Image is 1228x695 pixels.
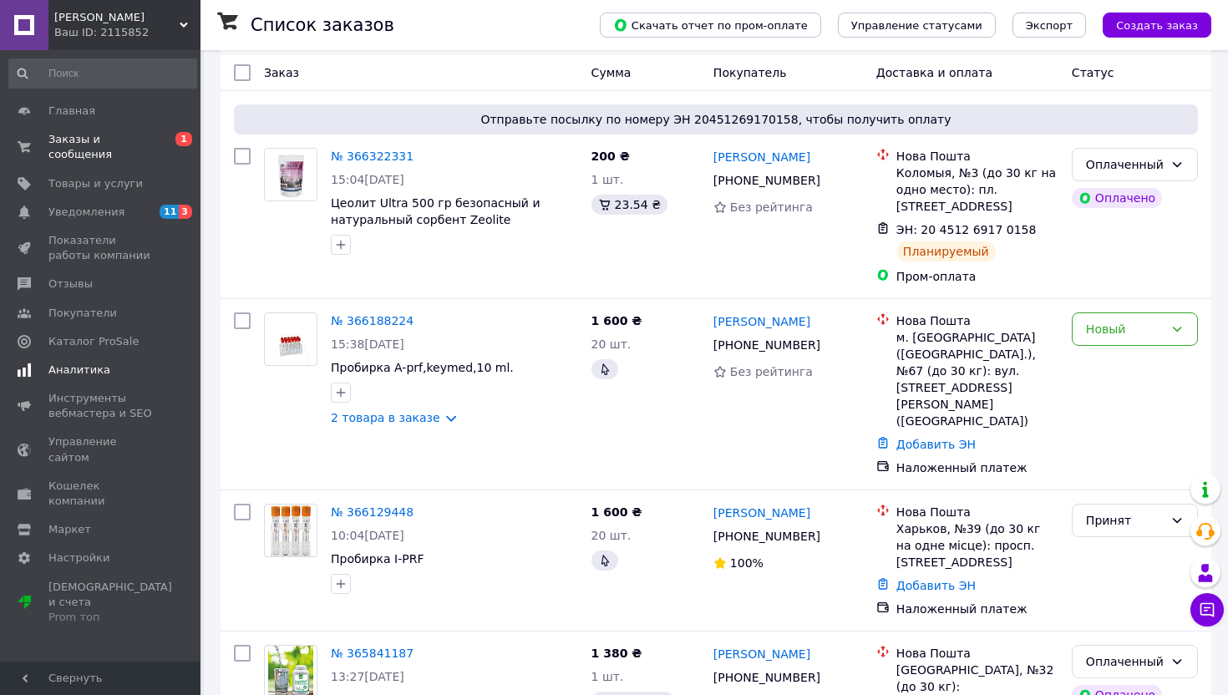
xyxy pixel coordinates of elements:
[331,361,514,374] a: Пробирка A-prf,keymed,10 ml.
[591,337,632,351] span: 20 шт.
[710,525,824,548] div: [PHONE_NUMBER]
[265,149,317,200] img: Фото товару
[710,333,824,357] div: [PHONE_NUMBER]
[48,306,117,321] span: Покупатели
[331,670,404,683] span: 13:27[DATE]
[591,529,632,542] span: 20 шт.
[54,25,200,40] div: Ваш ID: 2115852
[591,150,630,163] span: 200 ₴
[896,329,1058,429] div: м. [GEOGRAPHIC_DATA] ([GEOGRAPHIC_DATA].), №67 (до 30 кг): вул. [STREET_ADDRESS][PERSON_NAME] ([G...
[331,505,414,519] a: № 366129448
[331,529,404,542] span: 10:04[DATE]
[851,19,982,32] span: Управление статусами
[1026,19,1073,32] span: Экспорт
[1086,18,1211,31] a: Создать заказ
[48,479,155,509] span: Кошелек компании
[48,550,109,566] span: Настройки
[251,15,394,35] h1: Список заказов
[896,438,976,451] a: Добавить ЭН
[730,556,764,570] span: 100%
[54,10,180,25] span: Вайт СМАЙЛ
[896,504,1058,520] div: Нова Пошта
[713,505,810,521] a: [PERSON_NAME]
[1012,13,1086,38] button: Экспорт
[1086,511,1164,530] div: Принят
[730,365,813,378] span: Без рейтинга
[896,459,1058,476] div: Наложенный платеж
[48,132,155,162] span: Заказы и сообщения
[331,173,404,186] span: 15:04[DATE]
[838,13,996,38] button: Управление статусами
[591,173,624,186] span: 1 шт.
[331,150,414,163] a: № 366322331
[48,610,172,625] div: Prom топ
[48,391,155,421] span: Инструменты вебмастера и SEO
[713,313,810,330] a: [PERSON_NAME]
[710,666,824,689] div: [PHONE_NUMBER]
[713,149,810,165] a: [PERSON_NAME]
[896,165,1058,215] div: Коломыя, №3 (до 30 кг на одно место): пл. [STREET_ADDRESS]
[160,205,179,219] span: 11
[264,148,317,201] a: Фото товару
[1086,320,1164,338] div: Новый
[896,241,996,261] div: Планируемый
[896,148,1058,165] div: Нова Пошта
[896,268,1058,285] div: Пром-оплата
[48,334,139,349] span: Каталог ProSale
[600,13,821,38] button: Скачать отчет по пром-оплате
[730,200,813,214] span: Без рейтинга
[48,580,172,626] span: [DEMOGRAPHIC_DATA] и счета
[896,312,1058,329] div: Нова Пошта
[1103,13,1211,38] button: Создать заказ
[331,552,424,566] a: Пробирка I-PRF
[1086,155,1164,174] div: Оплаченный
[48,522,91,537] span: Маркет
[48,276,93,292] span: Отзывы
[271,505,311,556] img: Фото товару
[591,647,642,660] span: 1 380 ₴
[48,176,143,191] span: Товары и услуги
[1086,652,1164,671] div: Оплаченный
[876,66,992,79] span: Доставка и оплата
[175,132,192,146] span: 1
[613,18,808,33] span: Скачать отчет по пром-оплате
[331,337,404,351] span: 15:38[DATE]
[713,66,787,79] span: Покупатель
[1072,188,1162,208] div: Оплачено
[272,313,310,365] img: Фото товару
[264,312,317,366] a: Фото товару
[8,58,197,89] input: Поиск
[896,579,976,592] a: Добавить ЭН
[331,314,414,327] a: № 366188224
[48,205,124,220] span: Уведомления
[591,314,642,327] span: 1 600 ₴
[710,169,824,192] div: [PHONE_NUMBER]
[896,520,1058,571] div: Харьков, №39 (до 30 кг на одне місце): просп. [STREET_ADDRESS]
[241,111,1191,128] span: Отправьте посылку по номеру ЭН 20451269170158, чтобы получить оплату
[331,196,540,226] a: Цеолит Ultra 500 гр безопасный и натуральный сорбент Zeolite
[896,223,1037,236] span: ЭН: 20 4512 6917 0158
[896,601,1058,617] div: Наложенный платеж
[264,66,299,79] span: Заказ
[48,363,110,378] span: Аналитика
[713,646,810,662] a: [PERSON_NAME]
[1190,593,1224,627] button: Чат с покупателем
[591,670,624,683] span: 1 шт.
[1116,19,1198,32] span: Создать заказ
[591,195,667,215] div: 23.54 ₴
[896,645,1058,662] div: Нова Пошта
[48,434,155,464] span: Управление сайтом
[264,504,317,557] a: Фото товару
[591,505,642,519] span: 1 600 ₴
[331,647,414,660] a: № 365841187
[179,205,192,219] span: 3
[1072,66,1114,79] span: Статус
[591,66,632,79] span: Сумма
[48,233,155,263] span: Показатели работы компании
[331,411,440,424] a: 2 товара в заказе
[48,104,95,119] span: Главная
